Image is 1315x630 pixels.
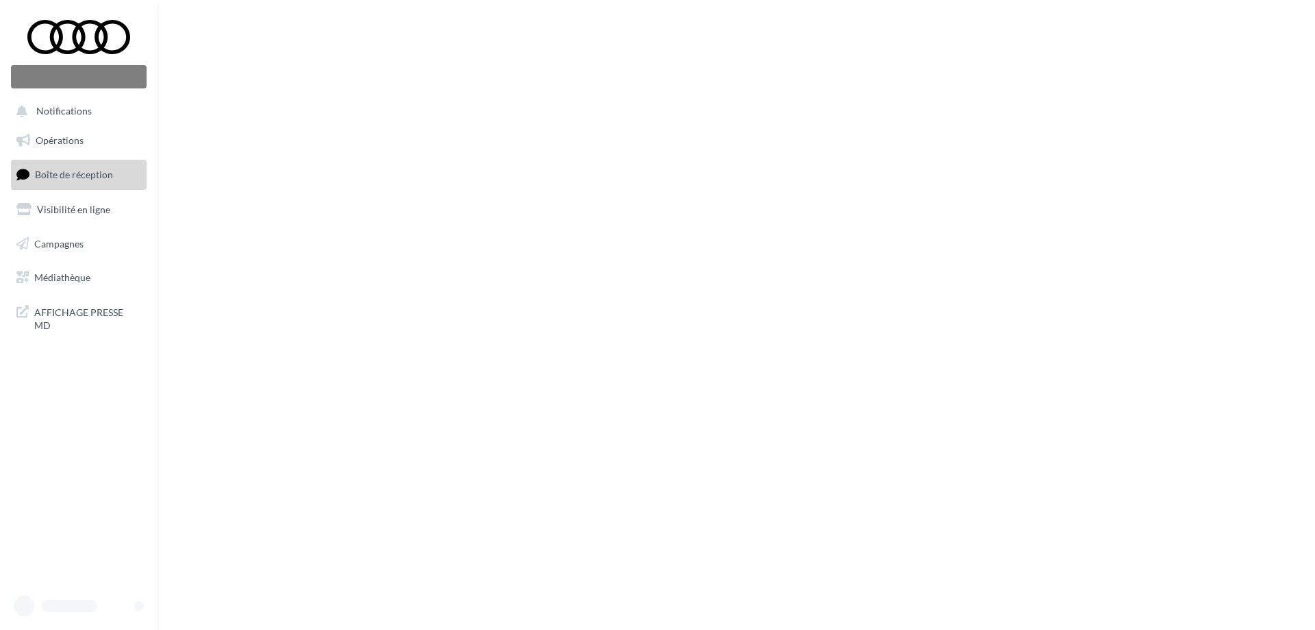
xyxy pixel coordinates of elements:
span: Médiathèque [34,271,90,283]
a: Campagnes [8,230,149,258]
a: Médiathèque [8,263,149,292]
span: Notifications [36,106,92,117]
span: Visibilité en ligne [37,204,110,215]
a: AFFICHAGE PRESSE MD [8,298,149,338]
span: Boîte de réception [35,169,113,180]
a: Opérations [8,126,149,155]
span: Campagnes [34,237,84,249]
a: Boîte de réception [8,160,149,189]
div: Nouvelle campagne [11,65,147,88]
span: AFFICHAGE PRESSE MD [34,303,141,332]
a: Visibilité en ligne [8,195,149,224]
span: Opérations [36,134,84,146]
